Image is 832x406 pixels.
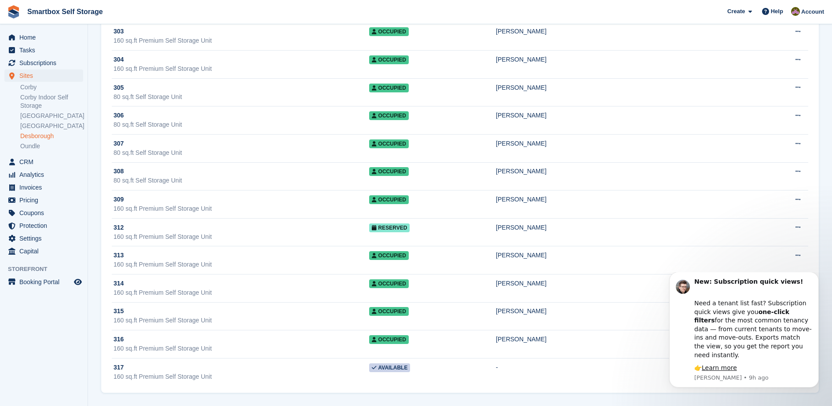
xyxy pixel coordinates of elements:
[496,167,761,176] div: [PERSON_NAME]
[114,195,124,204] span: 309
[727,7,745,16] span: Create
[496,279,761,288] div: [PERSON_NAME]
[4,276,83,288] a: menu
[20,83,83,91] a: Corby
[114,92,369,102] div: 80 sq.ft Self Storage Unit
[19,194,72,206] span: Pricing
[7,5,20,18] img: stora-icon-8386f47178a22dfd0bd8f6a31ec36ba5ce8667c1dd55bd0f319d3a0aa187defe.svg
[4,168,83,181] a: menu
[114,204,369,213] div: 160 sq.ft Premium Self Storage Unit
[38,102,156,110] p: Message from Steven, sent 9h ago
[114,36,369,45] div: 160 sq.ft Premium Self Storage Unit
[4,207,83,219] a: menu
[20,112,83,120] a: [GEOGRAPHIC_DATA]
[369,251,409,260] span: Occupied
[496,111,761,120] div: [PERSON_NAME]
[38,6,147,13] b: New: Subscription quick views!
[20,132,83,140] a: Desborough
[19,232,72,245] span: Settings
[114,251,124,260] span: 313
[369,363,411,372] span: Available
[20,7,34,22] img: Profile image for Steven
[4,31,83,44] a: menu
[19,245,72,257] span: Capital
[656,272,832,393] iframe: Intercom notifications message
[114,316,369,325] div: 160 sq.ft Premium Self Storage Unit
[496,83,761,92] div: [PERSON_NAME]
[114,335,124,344] span: 316
[73,277,83,287] a: Preview store
[4,194,83,206] a: menu
[496,251,761,260] div: [PERSON_NAME]
[369,84,409,92] span: Occupied
[4,156,83,168] a: menu
[114,363,124,372] span: 317
[4,232,83,245] a: menu
[114,120,369,129] div: 80 sq.ft Self Storage Unit
[496,358,761,386] td: -
[24,4,106,19] a: Smartbox Self Storage
[4,44,83,56] a: menu
[19,69,72,82] span: Sites
[369,55,409,64] span: Occupied
[20,93,83,110] a: Corby Indoor Self Storage
[369,27,409,36] span: Occupied
[114,83,124,92] span: 305
[4,181,83,194] a: menu
[496,335,761,344] div: [PERSON_NAME]
[114,232,369,241] div: 160 sq.ft Premium Self Storage Unit
[496,223,761,232] div: [PERSON_NAME]
[369,167,409,176] span: Occupied
[114,64,369,73] div: 160 sq.ft Premium Self Storage Unit
[114,279,124,288] span: 314
[369,335,409,344] span: Occupied
[114,55,124,64] span: 304
[114,307,124,316] span: 315
[791,7,800,16] img: Kayleigh Devlin
[496,307,761,316] div: [PERSON_NAME]
[20,122,83,130] a: [GEOGRAPHIC_DATA]
[114,344,369,353] div: 160 sq.ft Premium Self Storage Unit
[114,139,124,148] span: 307
[369,223,410,232] span: Reserved
[771,7,783,16] span: Help
[114,167,124,176] span: 308
[496,55,761,64] div: [PERSON_NAME]
[19,44,72,56] span: Tasks
[4,219,83,232] a: menu
[114,260,369,269] div: 160 sq.ft Premium Self Storage Unit
[4,69,83,82] a: menu
[4,57,83,69] a: menu
[19,31,72,44] span: Home
[369,307,409,316] span: Occupied
[114,176,369,185] div: 80 sq.ft Self Storage Unit
[38,18,156,87] div: Need a tenant list fast? Subscription quick views give you for the most common tenancy data — fro...
[496,27,761,36] div: [PERSON_NAME]
[369,195,409,204] span: Occupied
[19,219,72,232] span: Protection
[496,139,761,148] div: [PERSON_NAME]
[19,57,72,69] span: Subscriptions
[496,195,761,204] div: [PERSON_NAME]
[46,92,81,99] a: Learn more
[19,181,72,194] span: Invoices
[19,207,72,219] span: Coupons
[114,223,124,232] span: 312
[20,142,83,150] a: Oundle
[114,148,369,157] div: 80 sq.ft Self Storage Unit
[114,372,369,381] div: 160 sq.ft Premium Self Storage Unit
[114,27,124,36] span: 303
[369,279,409,288] span: Occupied
[38,91,156,100] div: 👉
[369,139,409,148] span: Occupied
[8,265,88,274] span: Storefront
[4,245,83,257] a: menu
[38,5,156,100] div: Message content
[19,156,72,168] span: CRM
[19,168,72,181] span: Analytics
[114,111,124,120] span: 306
[801,7,824,16] span: Account
[19,276,72,288] span: Booking Portal
[114,288,369,297] div: 160 sq.ft Premium Self Storage Unit
[369,111,409,120] span: Occupied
